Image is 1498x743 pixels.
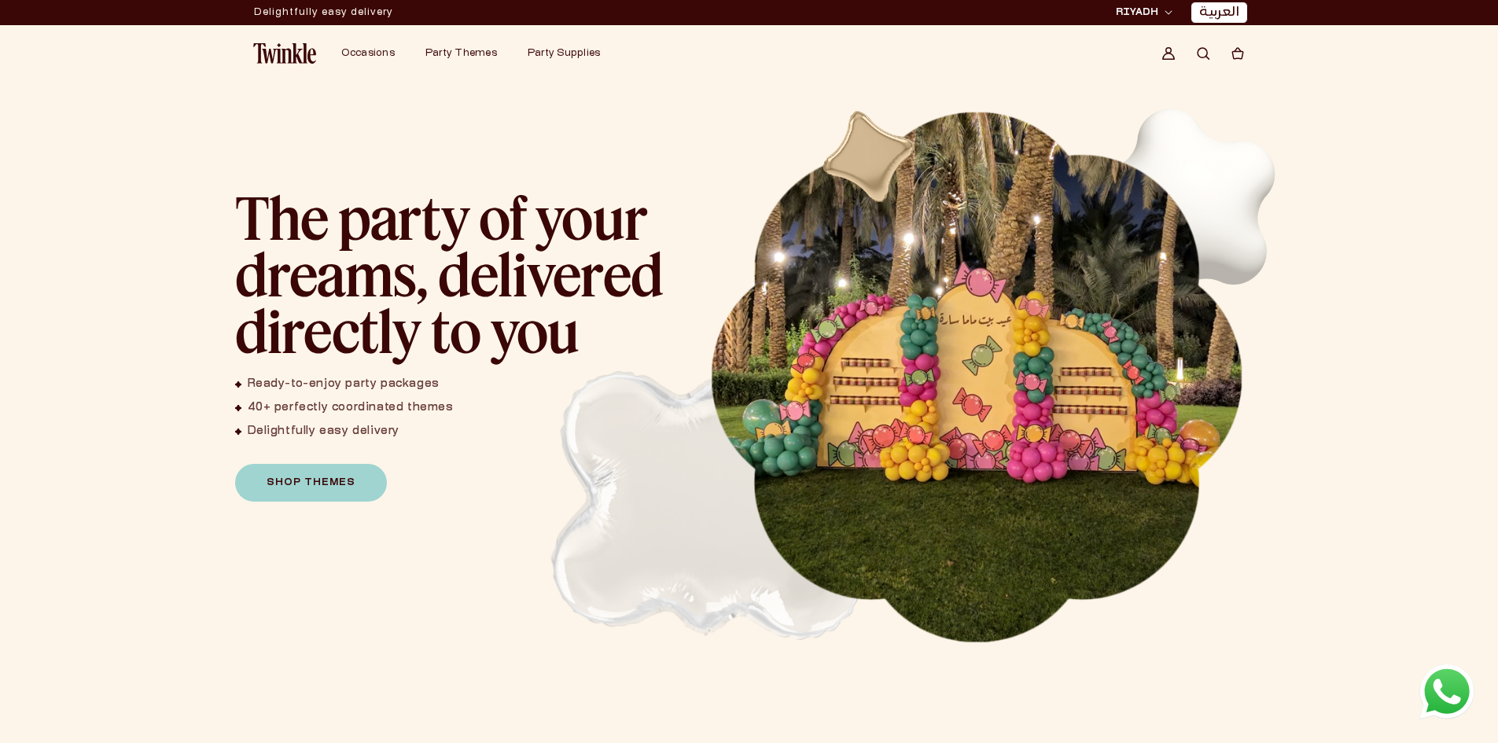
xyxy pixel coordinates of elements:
[1085,86,1299,300] img: Slider balloon
[254,1,393,24] div: Announcement
[425,47,497,60] a: Party Themes
[416,38,518,69] summary: Party Themes
[425,49,497,58] span: Party Themes
[1199,5,1239,21] a: العربية
[235,425,454,439] li: Delightfully easy delivery
[528,49,601,58] span: Party Supplies
[235,464,387,502] a: Shop Themes
[341,47,395,60] a: Occasions
[528,47,601,60] a: Party Supplies
[254,1,393,24] p: Delightfully easy delivery
[809,97,929,217] img: 3D golden Balloon
[235,189,675,359] h2: The party of your dreams, delivered directly to you
[235,377,454,392] li: Ready-to-enjoy party packages
[341,49,395,58] span: Occasions
[253,43,316,64] img: Twinkle
[1116,6,1158,20] span: RIYADH
[466,267,929,730] img: 3D white Balloon
[1186,36,1220,71] summary: Search
[1111,5,1177,20] button: RIYADH
[518,38,622,69] summary: Party Supplies
[235,401,454,415] li: 40+ perfectly coordinated themes
[332,38,416,69] summary: Occasions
